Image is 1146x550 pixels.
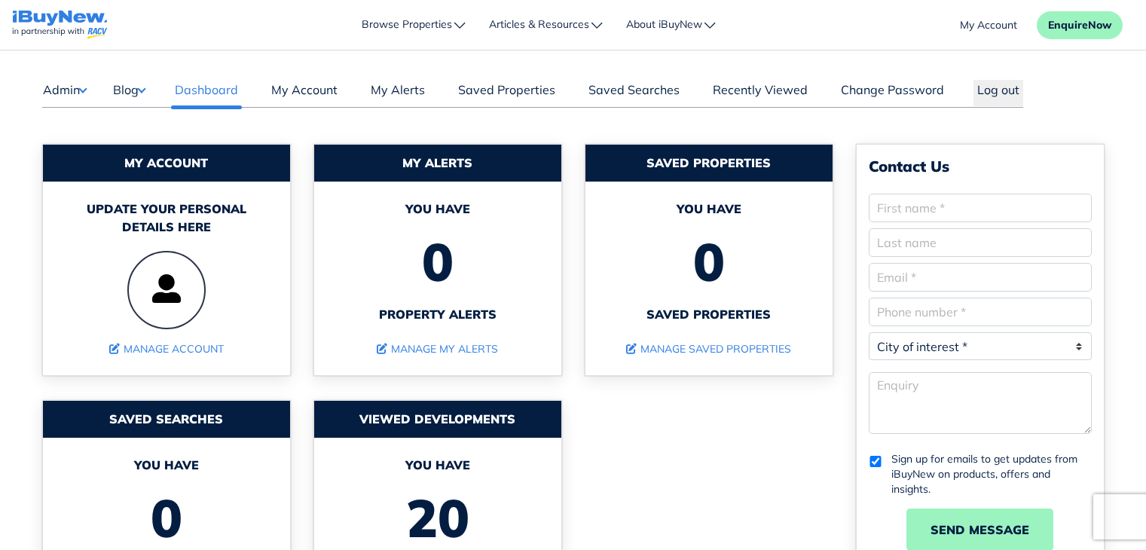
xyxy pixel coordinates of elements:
[869,263,1092,292] input: Email *
[601,200,817,218] span: You have
[960,17,1017,33] a: account
[367,81,429,106] a: My Alerts
[869,228,1092,257] input: Last name
[329,305,546,323] span: property alerts
[58,200,275,236] div: Update your personal details here
[127,251,206,329] img: user
[314,145,561,182] div: My Alerts
[42,80,87,99] button: Admin
[869,194,1092,222] input: First name *
[329,456,546,474] span: You have
[585,81,683,106] a: Saved Searches
[585,145,833,182] div: Saved Properties
[171,81,242,106] a: Dashboard
[377,342,498,356] a: Manage My Alerts
[869,298,1092,326] input: Enter a valid phone number
[1088,18,1111,32] span: Now
[109,342,224,356] a: Manage Account
[837,81,948,106] a: Change Password
[12,11,108,40] img: logo
[601,218,817,305] span: 0
[626,342,791,356] a: Manage Saved Properties
[43,145,290,182] div: My Account
[314,401,561,438] div: Viewed developments
[891,451,1092,497] label: Sign up for emails to get updates from iBuyNew on products, offers and insights.
[329,218,546,305] span: 0
[709,81,811,106] a: Recently Viewed
[329,200,546,218] span: You have
[112,80,145,99] button: Blog
[601,305,817,323] span: Saved properties
[12,7,108,44] a: navigations
[869,157,1092,176] div: Contact Us
[267,81,341,106] a: My Account
[58,456,275,474] span: You have
[1037,11,1123,39] button: EnquireNow
[973,80,1023,106] button: Log out
[43,401,290,438] div: Saved Searches
[454,81,559,106] a: Saved Properties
